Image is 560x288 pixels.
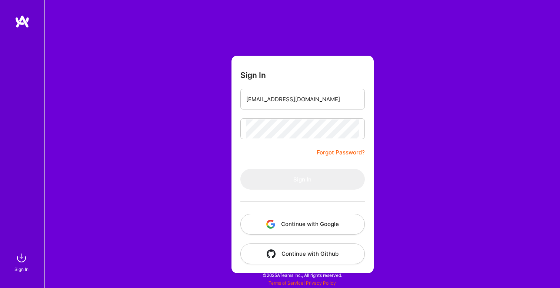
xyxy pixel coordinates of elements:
[269,280,336,286] span: |
[246,90,359,109] input: Email...
[15,15,30,28] img: logo
[14,265,29,273] div: Sign In
[306,280,336,286] a: Privacy Policy
[16,251,29,273] a: sign inSign In
[240,243,365,264] button: Continue with Github
[240,169,365,190] button: Sign In
[266,220,275,229] img: icon
[267,249,276,258] img: icon
[269,280,303,286] a: Terms of Service
[240,71,266,80] h3: Sign In
[240,214,365,235] button: Continue with Google
[44,266,560,284] div: © 2025 ATeams Inc., All rights reserved.
[317,148,365,157] a: Forgot Password?
[14,251,29,265] img: sign in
